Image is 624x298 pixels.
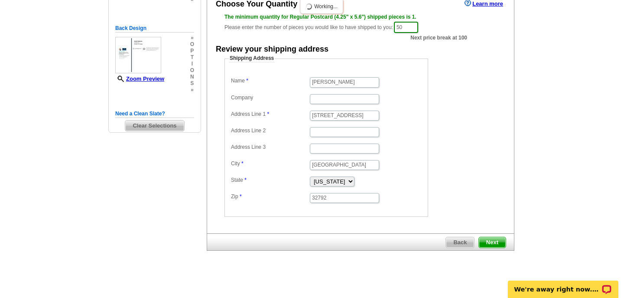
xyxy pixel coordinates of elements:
[115,110,194,118] h5: Need a Clean Slate?
[231,77,309,85] label: Name
[115,37,161,73] img: small-thumb.jpg
[231,193,309,200] label: Zip
[216,44,328,55] div: Review your shipping address
[190,41,194,48] span: o
[231,177,309,184] label: State
[229,55,275,62] legend: Shipping Address
[190,61,194,67] span: i
[190,87,194,93] span: »
[115,24,194,33] h5: Back Design
[502,271,624,298] iframe: LiveChat chat widget
[190,67,194,74] span: o
[410,34,467,42] span: Next price break at 100
[190,74,194,80] span: n
[305,3,312,10] img: loading...
[231,144,309,151] label: Address Line 3
[190,80,194,87] span: s
[445,237,474,248] a: Back
[190,48,194,54] span: p
[479,237,506,248] span: Next
[125,121,184,131] span: Clear Selections
[224,13,497,34] div: Please enter the number of pieces you would like to have shipped to you:
[190,35,194,41] span: »
[115,75,164,82] a: Zoom Preview
[231,94,309,102] label: Company
[224,13,497,21] div: The minimum quantity for Regular Postcard (4.25" x 5.6") shipped pieces is 1.
[231,127,309,134] label: Address Line 2
[190,54,194,61] span: t
[231,111,309,118] label: Address Line 1
[446,237,474,248] span: Back
[231,160,309,167] label: City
